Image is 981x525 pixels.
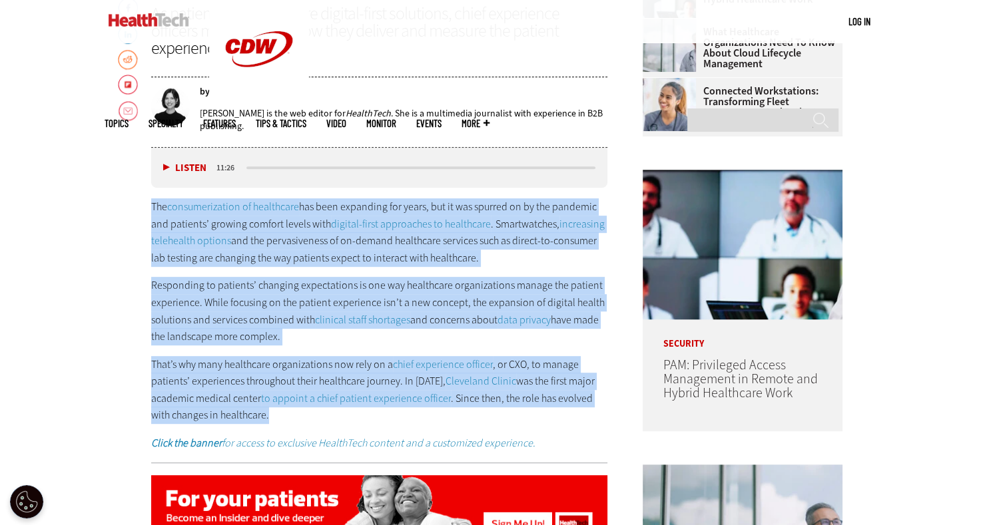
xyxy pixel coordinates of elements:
a: data privacy [497,313,551,327]
img: Home [109,13,189,27]
span: More [462,118,490,128]
button: Open Preferences [10,485,43,518]
a: Features [203,118,236,128]
a: to appoint a chief patient experience officer [261,391,451,405]
a: digital-first approaches to healthcare [331,217,491,231]
a: Click the bannerfor access to exclusive HealthTech content and a customized experience. [151,436,535,450]
div: Cookie Settings [10,485,43,518]
a: Events [416,118,442,128]
div: User menu [848,15,870,29]
p: That’s why many healthcare organizations now rely on a , or CXO, to manage patients’ experiences ... [151,356,608,424]
span: Topics [105,118,129,128]
div: media player [151,148,608,188]
strong: Click the banner [151,436,222,450]
a: Tips & Tactics [256,118,306,128]
p: The has been expanding for years, but it was spurred on by the pandemic and patients’ growing com... [151,198,608,266]
a: PAM: Privileged Access Management in Remote and Hybrid Healthcare Work [663,356,817,402]
button: Listen [163,163,206,173]
span: Specialty [149,118,183,128]
a: clinical staff shortages [315,313,410,327]
a: Log in [848,15,870,27]
p: Security [643,319,842,349]
a: chief experience officer [393,357,493,371]
a: Video [326,118,346,128]
a: consumerization of healthcare [167,200,299,214]
p: Responding to patients’ changing expectations is one way healthcare organizations manage the pati... [151,277,608,345]
img: remote call with care team [643,170,842,319]
img: nurse smiling at patient [643,78,696,131]
a: CDW [209,88,309,102]
div: duration [214,162,244,174]
a: MonITor [366,118,396,128]
em: for access to exclusive HealthTech content and a customized experience. [151,436,535,450]
a: Cleveland Clinic [446,374,516,388]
